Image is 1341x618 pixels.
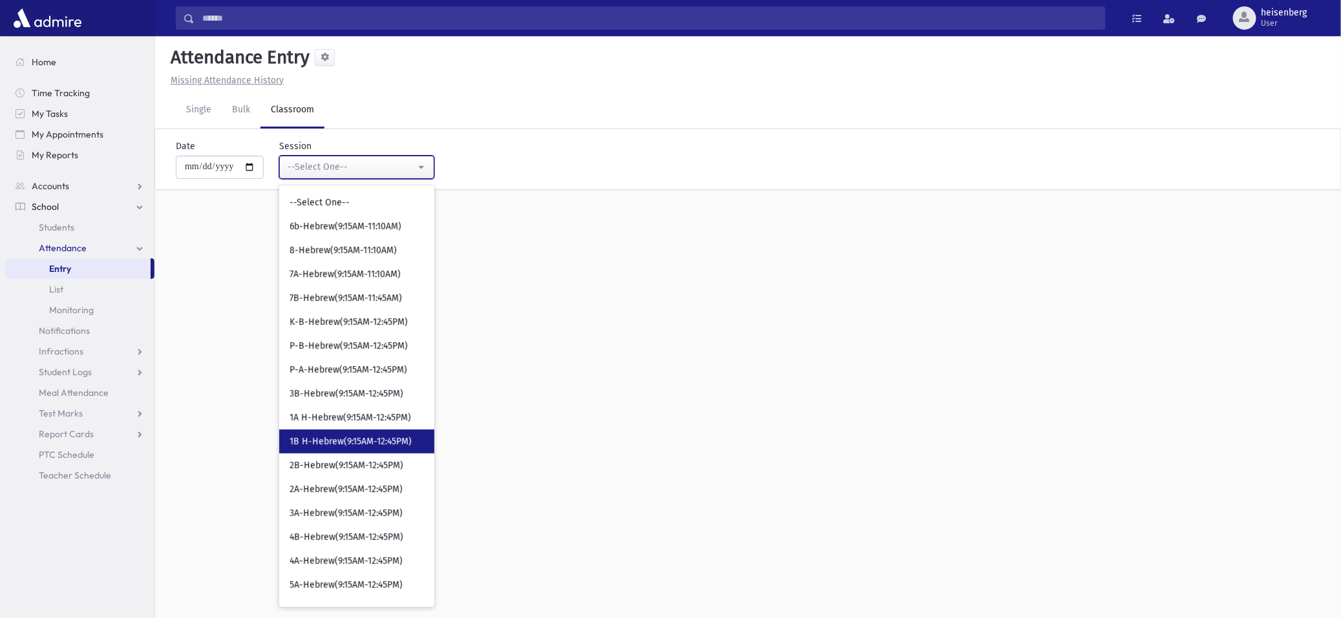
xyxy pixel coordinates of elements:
span: Time Tracking [32,87,90,99]
span: Students [39,221,74,233]
span: 1A H-Hebrew(9:15AM-12:45PM) [290,411,411,424]
a: Classroom [260,92,324,129]
label: Date [176,139,195,153]
a: Missing Attendance History [165,75,284,86]
a: Meal Attendance [5,382,154,403]
a: PTC Schedule [5,444,154,465]
button: --Select One-- [279,156,434,179]
span: Monitoring [49,304,94,316]
span: Attendance [39,242,87,254]
span: 6b-Hebrew(9:15AM-11:10AM) [290,220,401,233]
span: Infractions [39,345,83,357]
a: Entry [5,258,151,279]
span: 7A-Hebrew(9:15AM-11:10AM) [290,268,401,281]
span: heisenberg [1262,8,1307,18]
span: 2B-Hebrew(9:15AM-12:45PM) [290,459,403,472]
span: Accounts [32,180,69,192]
span: My Appointments [32,129,103,140]
div: --Select One-- [288,160,416,174]
span: School [32,201,59,212]
a: Notifications [5,320,154,341]
input: Search [195,6,1105,30]
span: User [1262,18,1307,28]
span: Home [32,56,56,68]
a: My Appointments [5,124,154,145]
span: 3B-Hebrew(9:15AM-12:45PM) [290,387,403,400]
a: Report Cards [5,424,154,444]
span: My Reports [32,149,78,161]
span: P-A-Hebrew(9:15AM-12:45PM) [290,364,407,376]
a: List [5,279,154,300]
a: Student Logs [5,362,154,382]
span: Teacher Schedule [39,469,111,481]
span: List [49,283,63,295]
span: 5A-Hebrew(9:15AM-12:45PM) [290,579,403,592]
a: My Tasks [5,103,154,124]
a: Time Tracking [5,83,154,103]
label: Session [279,139,311,153]
a: Teacher Schedule [5,465,154,486]
a: Single [176,92,222,129]
span: 4A-Hebrew(9:15AM-12:45PM) [290,555,403,568]
span: 1B H-Hebrew(9:15AM-12:45PM) [290,435,412,448]
a: My Reports [5,145,154,165]
u: Missing Attendance History [171,75,284,86]
span: Notifications [39,325,90,336]
a: Test Marks [5,403,154,424]
span: Test Marks [39,407,83,419]
span: 3A-Hebrew(9:15AM-12:45PM) [290,507,403,520]
a: Monitoring [5,300,154,320]
h5: Attendance Entry [165,46,310,68]
span: Report Cards [39,428,94,440]
span: Entry [49,263,71,274]
span: 2A-Hebrew(9:15AM-12:45PM) [290,483,403,496]
span: My Tasks [32,108,68,119]
span: K-B-Hebrew(9:15AM-12:45PM) [290,316,408,329]
a: Students [5,217,154,238]
a: Attendance [5,238,154,258]
span: Meal Attendance [39,387,109,398]
img: AdmirePro [10,5,85,31]
a: School [5,196,154,217]
span: 4B-Hebrew(9:15AM-12:45PM) [290,531,403,544]
span: PTC Schedule [39,449,94,460]
a: Bulk [222,92,260,129]
a: Home [5,52,154,72]
a: Infractions [5,341,154,362]
a: Accounts [5,176,154,196]
span: P-B-Hebrew(9:15AM-12:45PM) [290,340,408,353]
span: --Select One-- [290,196,350,209]
span: 8-Hebrew(9:15AM-11:10AM) [290,244,397,257]
span: 7B-Hebrew(9:15AM-11:45AM) [290,292,402,305]
span: Student Logs [39,366,92,378]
